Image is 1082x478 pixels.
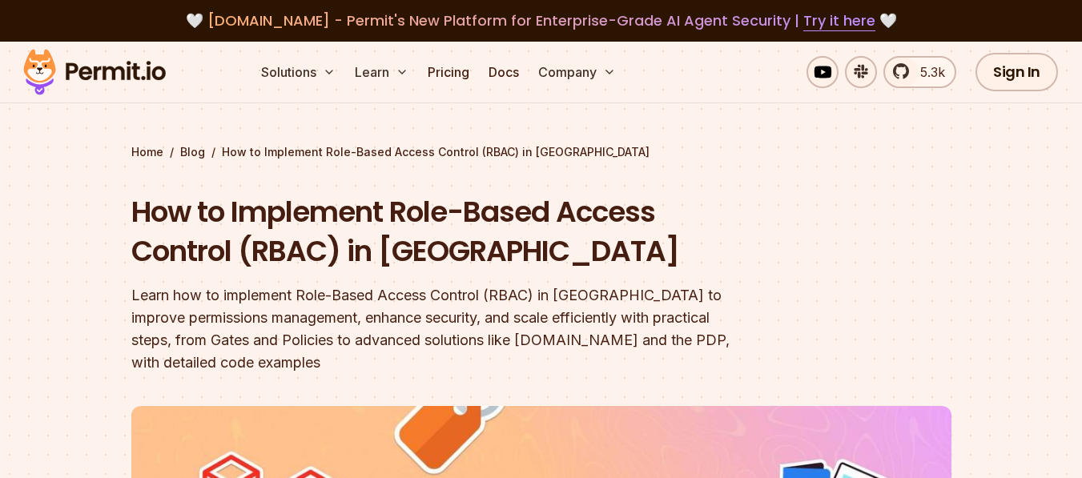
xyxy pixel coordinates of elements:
a: Pricing [421,56,476,88]
a: Try it here [803,10,875,31]
a: Docs [482,56,525,88]
a: Sign In [975,53,1058,91]
span: [DOMAIN_NAME] - Permit's New Platform for Enterprise-Grade AI Agent Security | [207,10,875,30]
button: Company [532,56,622,88]
div: / / [131,144,951,160]
span: 5.3k [911,62,945,82]
div: Learn how to implement Role-Based Access Control (RBAC) in [GEOGRAPHIC_DATA] to improve permissio... [131,284,746,374]
div: 🤍 🤍 [38,10,1044,32]
img: Permit logo [16,45,173,99]
button: Solutions [255,56,342,88]
a: Home [131,144,163,160]
h1: How to Implement Role-Based Access Control (RBAC) in [GEOGRAPHIC_DATA] [131,192,746,271]
a: Blog [180,144,205,160]
button: Learn [348,56,415,88]
a: 5.3k [883,56,956,88]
